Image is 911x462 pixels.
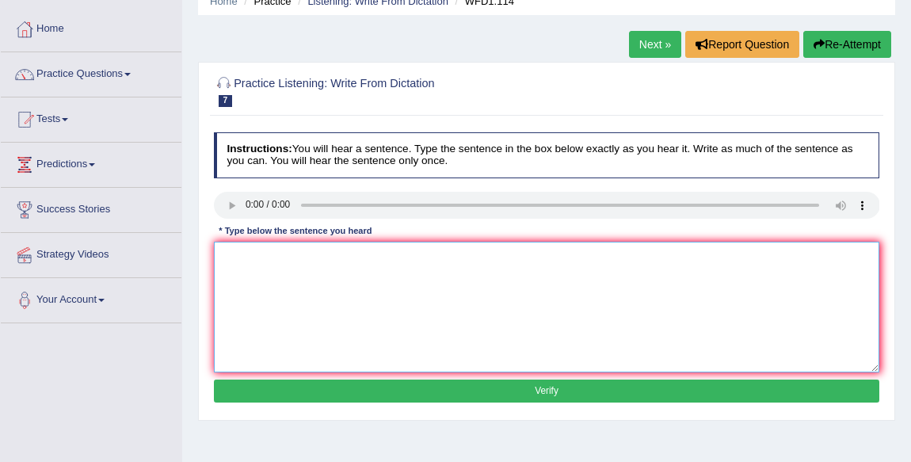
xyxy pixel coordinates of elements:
[214,74,627,107] h2: Practice Listening: Write From Dictation
[629,31,681,58] a: Next »
[803,31,891,58] button: Re-Attempt
[1,143,181,182] a: Predictions
[1,278,181,318] a: Your Account
[1,188,181,227] a: Success Stories
[685,31,799,58] button: Report Question
[214,225,377,239] div: * Type below the sentence you heard
[1,7,181,47] a: Home
[1,52,181,92] a: Practice Questions
[1,233,181,273] a: Strategy Videos
[1,97,181,137] a: Tests
[219,95,233,107] span: 7
[227,143,292,155] b: Instructions:
[214,132,880,178] h4: You will hear a sentence. Type the sentence in the box below exactly as you hear it. Write as muc...
[214,380,880,403] button: Verify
